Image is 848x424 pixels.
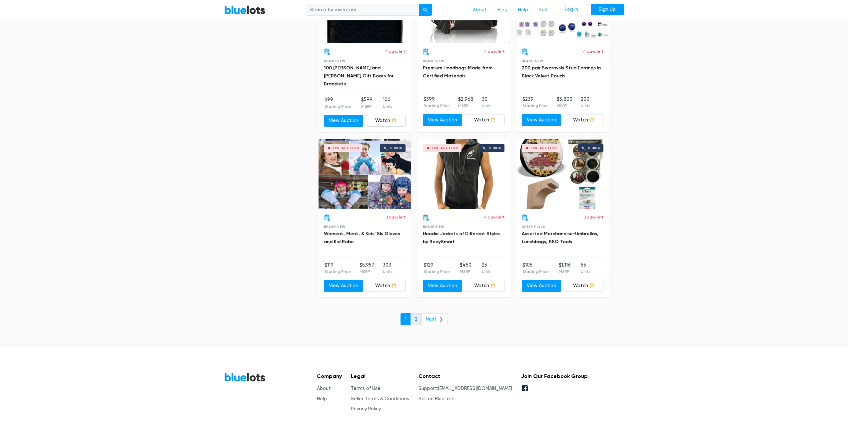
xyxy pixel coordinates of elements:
a: Next ❯ [422,313,447,325]
a: [EMAIL_ADDRESS][DOMAIN_NAME] [438,386,512,391]
div: Live Auction [531,146,557,150]
span: Brand New [324,59,346,63]
p: Starting Price [325,103,351,109]
span: Shelf Pulls [522,225,545,229]
p: MSRP [458,103,473,109]
a: Privacy Policy [351,406,381,412]
a: About [467,4,492,16]
li: 100 [383,96,392,109]
a: View Auction [324,115,364,127]
a: BlueLots [224,372,266,382]
a: View Auction [522,280,561,292]
a: View Auction [324,280,364,292]
div: 0 bids [390,146,402,150]
li: $105 [522,262,549,275]
a: BlueLots [224,5,266,15]
a: Seller Terms & Conditions [351,396,409,402]
a: Premium Handbags Made from Certified Materials [423,65,492,79]
p: Units [482,103,491,109]
p: MSRP [460,269,471,275]
p: 4 days left [385,48,406,54]
a: Live Auction 0 bids [516,139,609,209]
a: 200 pair Swarovski Stud Earrings In Black Velvet Pouch [522,65,601,79]
a: View Auction [423,280,462,292]
p: Units [383,103,392,109]
span: Brand New [423,225,444,229]
div: 0 bids [489,146,501,150]
a: Help [513,4,533,16]
li: $599 [361,96,373,109]
a: Watch [366,280,406,292]
a: Sell [533,4,552,16]
li: 200 [581,96,590,109]
p: Units [383,269,392,275]
p: Starting Price [522,103,549,109]
a: About [317,386,331,391]
p: Units [581,103,590,109]
a: Watch [564,114,603,126]
a: Watch [465,280,504,292]
li: $239 [522,96,549,109]
li: $129 [424,262,450,275]
a: Blog [492,4,513,16]
li: $2,968 [458,96,473,109]
h5: Company [317,373,342,379]
a: Watch [366,115,406,127]
li: Support: [419,385,512,392]
a: 1 [401,313,411,325]
li: $450 [460,262,471,275]
h5: Legal [351,373,409,379]
a: Help [317,396,327,402]
span: Brand New [324,225,346,229]
span: Brand New [423,59,444,63]
p: 3 days left [584,214,603,220]
span: Brand New [522,59,543,63]
a: Terms of Use [351,386,381,391]
p: 3 days left [386,214,406,220]
div: Live Auction [432,146,458,150]
a: Sell on BlueLots [419,396,454,402]
p: Starting Price [424,103,450,109]
p: Starting Price [424,269,450,275]
li: 25 [482,262,491,275]
a: View Auction [423,114,462,126]
li: $119 [325,262,351,275]
p: Units [581,269,590,275]
a: Watch [564,280,603,292]
a: Hoodie Jackets of Different Styles by BodySmart [423,231,500,245]
a: Sign Up [591,4,624,16]
li: 55 [581,262,590,275]
a: 100 [PERSON_NAME] and [PERSON_NAME] Gift Boxes for Bracelets [324,65,394,87]
p: 4 days left [484,48,504,54]
h5: Join Our Facebook Group [521,373,588,379]
li: $1,116 [559,262,571,275]
li: $399 [424,96,450,109]
p: Starting Price [522,269,549,275]
p: MSRP [559,269,571,275]
a: Watch [465,114,504,126]
a: Assorted Merchandise-Umbrellas, Lunchbags, BBQ Tools [522,231,598,245]
li: $5,957 [360,262,374,275]
a: 2 [411,313,422,325]
div: Live Auction [333,146,359,150]
div: 0 bids [588,146,600,150]
p: 4 days left [583,48,603,54]
p: Units [482,269,491,275]
li: 303 [383,262,392,275]
p: 4 days left [484,214,504,220]
li: 30 [482,96,491,109]
a: Live Auction 0 bids [418,139,510,209]
h5: Contact [419,373,512,379]
a: Women's, Men's, & Kids' Ski Gloves and Kid Robe [324,231,400,245]
p: MSRP [360,269,374,275]
a: View Auction [522,114,561,126]
p: MSRP [361,103,373,109]
p: Starting Price [325,269,351,275]
li: $5,800 [557,96,572,109]
input: Search for inventory [306,4,419,16]
a: Log In [555,4,588,16]
p: MSRP [557,103,572,109]
a: Live Auction 0 bids [319,139,411,209]
li: $99 [325,96,351,109]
